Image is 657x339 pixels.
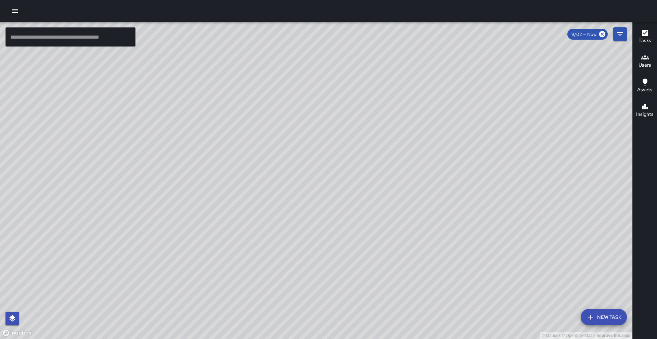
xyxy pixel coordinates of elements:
h6: Assets [637,86,653,94]
h6: Insights [636,111,654,118]
button: Tasks [633,25,657,49]
button: Filters [613,27,627,41]
button: Insights [633,98,657,123]
h6: Tasks [639,37,651,44]
button: Users [633,49,657,74]
button: Assets [633,74,657,98]
button: New Task [581,309,627,325]
span: 9/02 — Now [567,31,601,37]
h6: Users [639,62,651,69]
div: 9/02 — Now [567,29,608,40]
